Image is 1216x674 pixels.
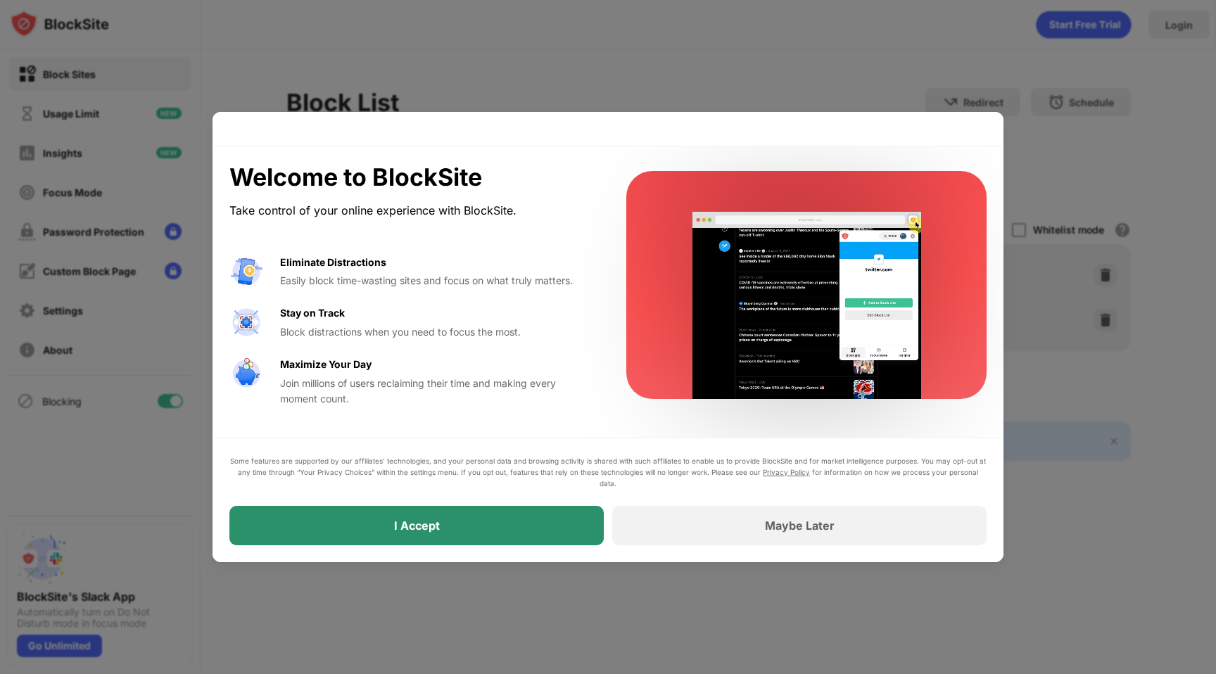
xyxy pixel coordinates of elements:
[229,163,593,192] div: Welcome to BlockSite
[229,305,263,339] img: value-focus.svg
[280,357,372,372] div: Maximize Your Day
[229,201,593,221] div: Take control of your online experience with BlockSite.
[280,324,593,340] div: Block distractions when you need to focus the most.
[765,519,835,533] div: Maybe Later
[229,357,263,390] img: value-safe-time.svg
[280,255,386,270] div: Eliminate Distractions
[280,273,593,288] div: Easily block time-wasting sites and focus on what truly matters.
[394,519,440,533] div: I Accept
[280,305,345,321] div: Stay on Track
[280,376,593,407] div: Join millions of users reclaiming their time and making every moment count.
[229,455,987,489] div: Some features are supported by our affiliates’ technologies, and your personal data and browsing ...
[763,468,810,476] a: Privacy Policy
[229,255,263,288] img: value-avoid-distractions.svg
